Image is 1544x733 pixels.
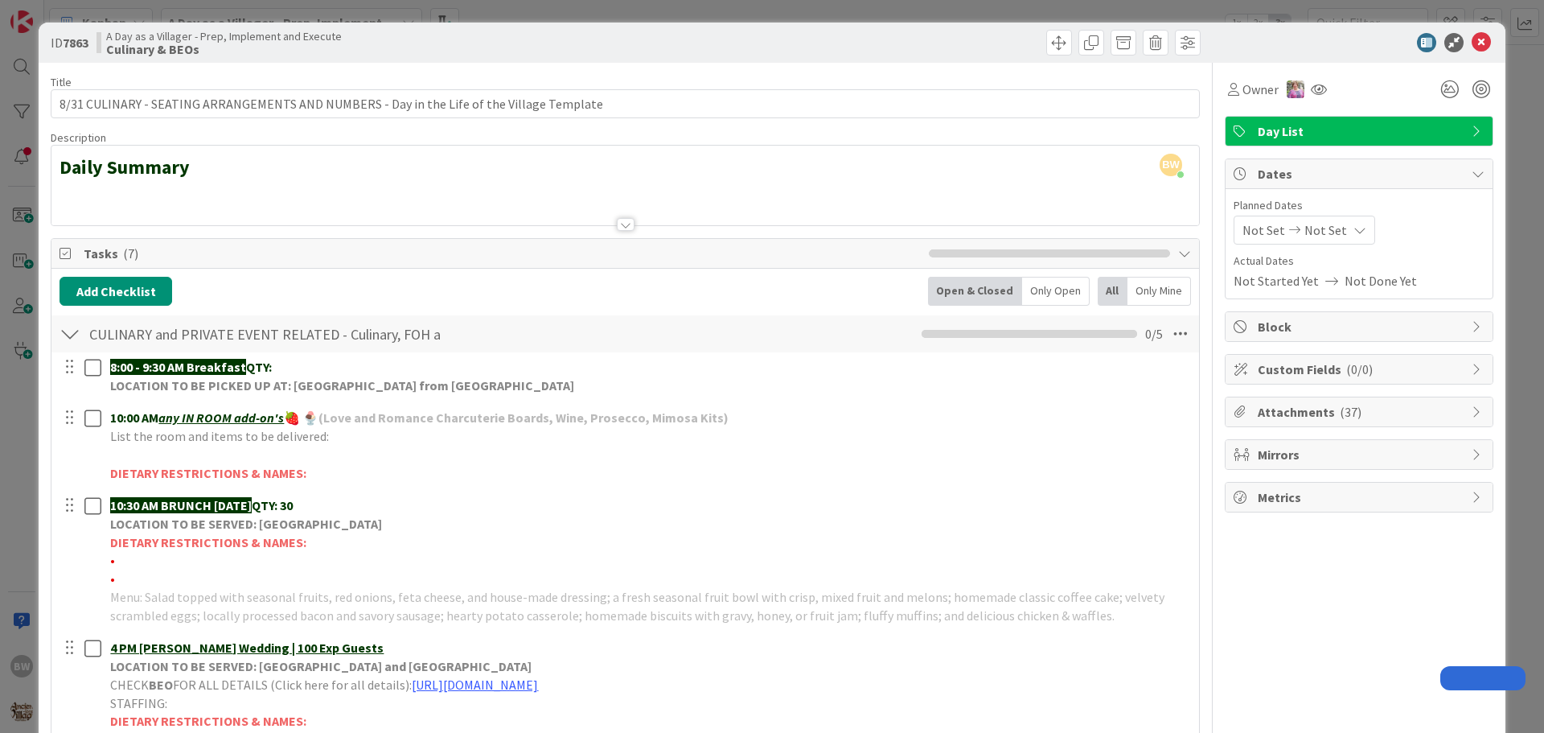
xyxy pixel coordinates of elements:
strong: LOCATION TO BE SERVED: [GEOGRAPHIC_DATA] [110,516,382,532]
label: Title [51,75,72,89]
span: STAFFING: [110,695,167,711]
span: Description [51,130,106,145]
strong: QTY: 30 [252,497,293,513]
strong: DIETARY RESTRICTIONS & NAMES: [110,534,306,550]
strong: QTY: [246,359,272,375]
span: Metrics [1258,488,1464,507]
strong: 8:00 - 9:30 AM Breakfast [110,359,246,375]
u: 4 PM [PERSON_NAME] Wedding | 100 Exp Guests [110,640,384,656]
span: ID [51,33,88,52]
span: Owner [1242,80,1279,99]
strong: DIETARY RESTRICTIONS & NAMES: [110,713,306,729]
span: ( 37 ) [1340,404,1361,420]
span: BW [1160,154,1182,176]
u: any IN ROOM add-on's [158,410,284,426]
span: CHECK [110,677,149,693]
a: [URL][DOMAIN_NAME] [412,677,538,693]
div: All [1098,277,1127,306]
span: • [110,552,115,568]
div: Open & Closed [928,277,1022,306]
span: Actual Dates [1234,253,1484,270]
span: ( 7 ) [123,245,138,261]
div: Only Mine [1127,277,1191,306]
strong: (Love and Romance Charcuterie Boards, Wine, Prosecco, Mimosa Kits) [318,410,729,426]
strong: BEO [149,677,173,693]
span: Not Set [1242,220,1285,240]
span: Dates [1258,164,1464,183]
span: Attachments [1258,402,1464,422]
button: Add Checklist [60,277,172,306]
span: Day List [1258,121,1464,141]
span: A Day as a Villager - Prep, Implement and Execute [106,30,342,43]
span: Custom Fields [1258,360,1464,379]
span: Tasks [84,244,921,263]
p: 🍓 🍨 [110,409,1188,427]
span: 0 / 5 [1145,324,1163,344]
span: Not Done Yet [1345,271,1417,290]
span: FOR ALL DETAILS (Click here for all details): [173,677,412,693]
strong: Daily Summary [60,154,190,179]
strong: 10:00 AM [110,410,284,426]
input: type card name here... [51,89,1200,118]
span: Mirrors [1258,445,1464,464]
strong: 10:30 AM BRUNCH [DATE] [110,497,252,513]
b: Culinary & BEOs [106,43,342,56]
div: Only Open [1022,277,1090,306]
input: Add Checklist... [84,319,446,348]
strong: DIETARY RESTRICTIONS & NAMES: [110,465,306,481]
b: 7863 [63,35,88,51]
span: Not Started Yet [1234,271,1319,290]
span: ( 0/0 ) [1346,361,1373,377]
span: Planned Dates [1234,197,1484,214]
span: Not Set [1304,220,1347,240]
strong: LOCATION TO BE SERVED: [GEOGRAPHIC_DATA] and [GEOGRAPHIC_DATA] [110,658,532,674]
span: Block [1258,317,1464,336]
span: Menu: Salad topped with seasonal fruits, red onions, feta cheese, and house-made dressing; a fres... [110,589,1167,624]
strong: LOCATION TO BE PICKED UP AT: [GEOGRAPHIC_DATA] from [GEOGRAPHIC_DATA] [110,377,574,393]
span: • [110,570,115,587]
span: List the room and items to be delivered: [110,428,329,444]
img: OM [1287,80,1304,98]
